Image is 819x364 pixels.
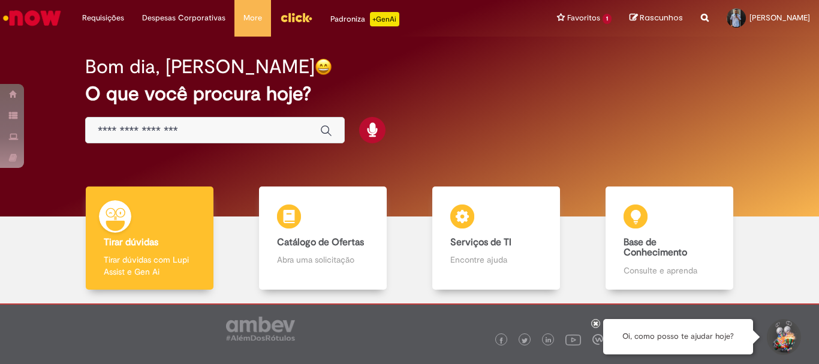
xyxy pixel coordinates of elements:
[243,12,262,24] span: More
[277,236,364,248] b: Catálogo de Ofertas
[280,8,312,26] img: click_logo_yellow_360x200.png
[226,317,295,341] img: logo_footer_ambev_rotulo_gray.png
[104,236,158,248] b: Tirar dúvidas
[450,254,541,266] p: Encontre ajuda
[63,186,236,290] a: Tirar dúvidas Tirar dúvidas com Lupi Assist e Gen Ai
[749,13,810,23] span: [PERSON_NAME]
[567,12,600,24] span: Favoritos
[315,58,332,76] img: happy-face.png
[82,12,124,24] span: Requisições
[592,334,603,345] img: logo_footer_workplace.png
[546,337,552,344] img: logo_footer_linkedin.png
[603,14,612,24] span: 1
[236,186,409,290] a: Catálogo de Ofertas Abra uma solicitação
[85,83,734,104] h2: O que você procura hoje?
[142,12,225,24] span: Despesas Corporativas
[522,338,528,344] img: logo_footer_twitter.png
[330,12,399,26] div: Padroniza
[630,13,683,24] a: Rascunhos
[603,319,753,354] div: Oi, como posso te ajudar hoje?
[85,56,315,77] h2: Bom dia, [PERSON_NAME]
[370,12,399,26] p: +GenAi
[565,332,581,347] img: logo_footer_youtube.png
[104,254,195,278] p: Tirar dúvidas com Lupi Assist e Gen Ai
[765,319,801,355] button: Iniciar Conversa de Suporte
[624,236,687,259] b: Base de Conhecimento
[640,12,683,23] span: Rascunhos
[409,186,583,290] a: Serviços de TI Encontre ajuda
[277,254,368,266] p: Abra uma solicitação
[1,6,63,30] img: ServiceNow
[624,264,715,276] p: Consulte e aprenda
[498,338,504,344] img: logo_footer_facebook.png
[583,186,756,290] a: Base de Conhecimento Consulte e aprenda
[450,236,511,248] b: Serviços de TI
